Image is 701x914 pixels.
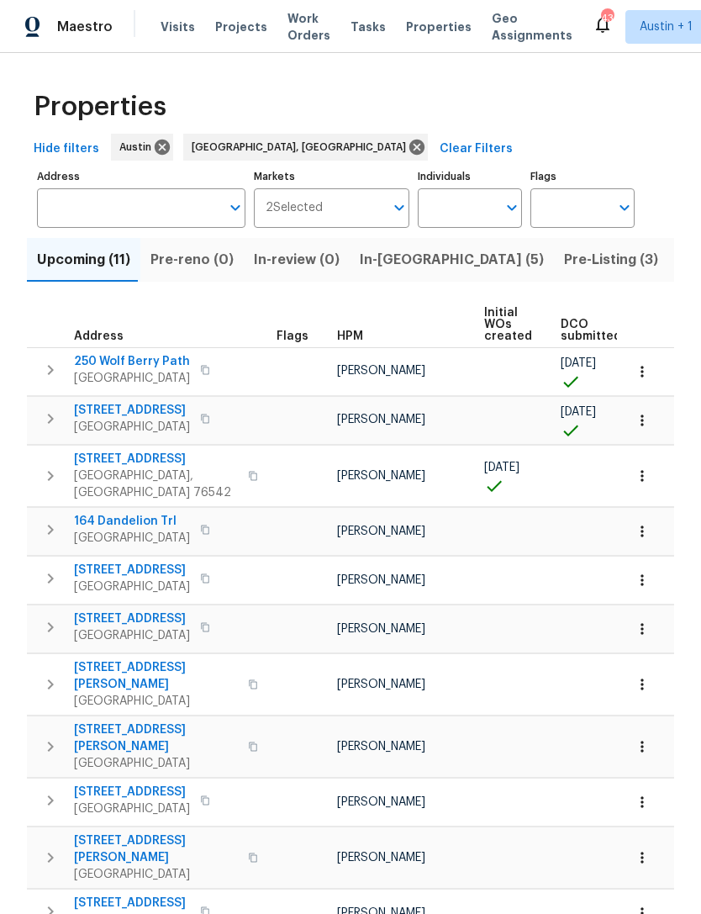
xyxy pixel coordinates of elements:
span: [STREET_ADDRESS] [74,402,190,419]
span: Properties [406,18,472,35]
span: Pre-reno (0) [150,248,234,272]
span: Properties [34,98,166,115]
span: [STREET_ADDRESS][PERSON_NAME] [74,721,238,755]
span: [DATE] [561,406,596,418]
button: Clear Filters [433,134,519,165]
span: [PERSON_NAME] [337,679,425,690]
span: [STREET_ADDRESS] [74,895,190,911]
span: DCO submitted [561,319,621,342]
span: [GEOGRAPHIC_DATA] [74,693,238,710]
span: [GEOGRAPHIC_DATA] [74,530,190,547]
span: Upcoming (11) [37,248,130,272]
span: 250 Wolf Berry Path [74,353,190,370]
span: Work Orders [287,10,330,44]
span: Clear Filters [440,139,513,160]
span: [GEOGRAPHIC_DATA] [74,627,190,644]
span: [PERSON_NAME] [337,414,425,425]
span: [STREET_ADDRESS][PERSON_NAME] [74,832,238,866]
span: [DATE] [484,462,519,473]
span: In-[GEOGRAPHIC_DATA] (5) [360,248,544,272]
span: Maestro [57,18,113,35]
button: Open [387,196,411,219]
span: [GEOGRAPHIC_DATA] [74,755,238,772]
span: [GEOGRAPHIC_DATA] [74,370,190,387]
label: Individuals [418,172,522,182]
span: [STREET_ADDRESS] [74,784,190,800]
span: [PERSON_NAME] [337,365,425,377]
span: [STREET_ADDRESS] [74,610,190,627]
span: 164 Dandelion Trl [74,513,190,530]
span: [PERSON_NAME] [337,574,425,586]
span: Austin + 1 [640,18,693,35]
span: [GEOGRAPHIC_DATA], [GEOGRAPHIC_DATA] [192,139,413,156]
span: [PERSON_NAME] [337,623,425,635]
span: Hide filters [34,139,99,160]
span: [GEOGRAPHIC_DATA] [74,579,190,595]
span: [PERSON_NAME] [337,852,425,864]
span: Tasks [350,21,386,33]
span: Initial WOs created [484,307,532,342]
label: Markets [254,172,410,182]
span: Projects [215,18,267,35]
label: Flags [530,172,635,182]
button: Open [224,196,247,219]
span: [PERSON_NAME] [337,741,425,753]
span: In-review (0) [254,248,340,272]
span: Pre-Listing (3) [564,248,658,272]
span: [GEOGRAPHIC_DATA] [74,800,190,817]
span: [GEOGRAPHIC_DATA], [GEOGRAPHIC_DATA] 76542 [74,468,238,501]
span: [DATE] [561,357,596,369]
span: [PERSON_NAME] [337,526,425,537]
label: Address [37,172,245,182]
span: [GEOGRAPHIC_DATA] [74,866,238,883]
span: [STREET_ADDRESS] [74,451,238,468]
span: Austin [119,139,158,156]
span: [PERSON_NAME] [337,796,425,808]
button: Open [613,196,636,219]
span: Visits [161,18,195,35]
span: [GEOGRAPHIC_DATA] [74,419,190,436]
span: Geo Assignments [492,10,572,44]
span: Address [74,330,124,342]
span: Flags [277,330,308,342]
div: 43 [601,10,613,27]
div: [GEOGRAPHIC_DATA], [GEOGRAPHIC_DATA] [183,134,428,161]
button: Open [500,196,524,219]
span: [STREET_ADDRESS][PERSON_NAME] [74,659,238,693]
span: 2 Selected [266,201,323,215]
span: [STREET_ADDRESS] [74,562,190,579]
button: Hide filters [27,134,106,165]
span: HPM [337,330,363,342]
span: [PERSON_NAME] [337,470,425,482]
div: Austin [111,134,173,161]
